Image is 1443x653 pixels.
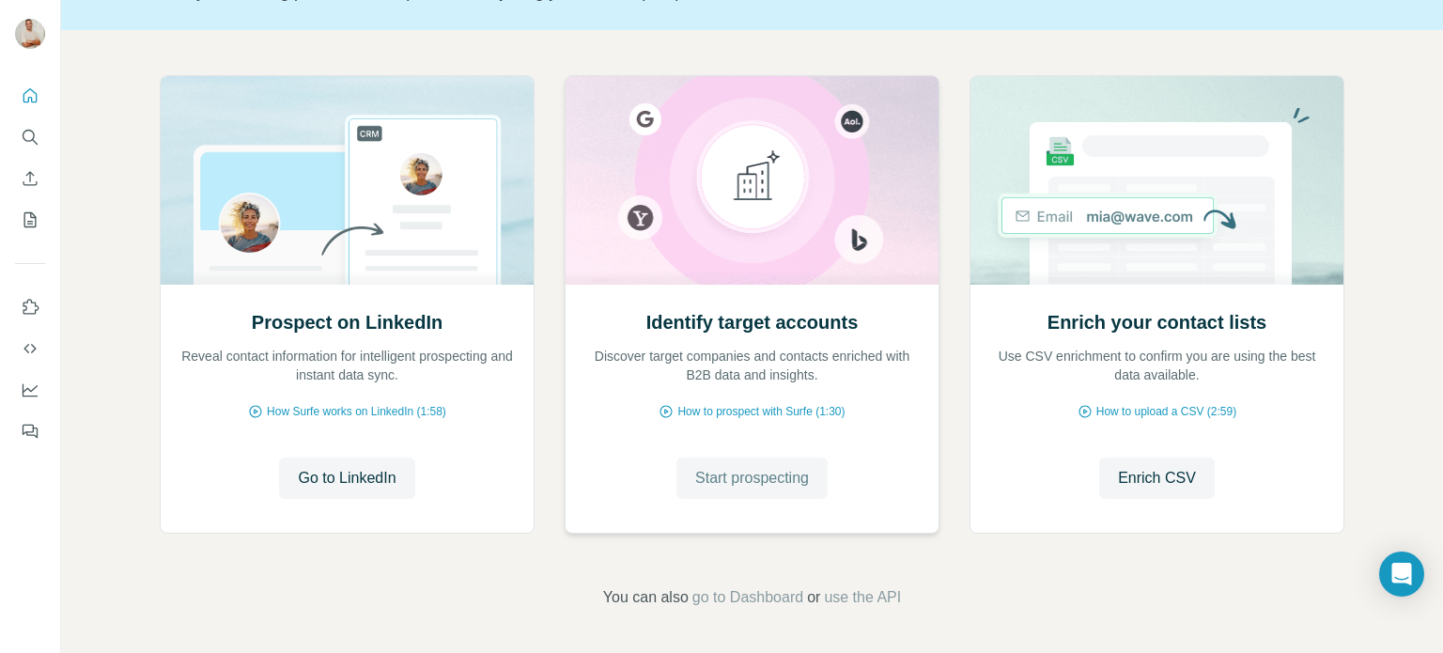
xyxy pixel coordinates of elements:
[279,458,414,499] button: Go to LinkedIn
[807,586,820,609] span: or
[298,467,396,490] span: Go to LinkedIn
[603,586,689,609] span: You can also
[179,347,515,384] p: Reveal contact information for intelligent prospecting and instant data sync.
[15,290,45,324] button: Use Surfe on LinkedIn
[584,347,920,384] p: Discover target companies and contacts enriched with B2B data and insights.
[1099,458,1215,499] button: Enrich CSV
[15,332,45,365] button: Use Surfe API
[1379,552,1424,597] div: Open Intercom Messenger
[970,76,1344,285] img: Enrich your contact lists
[824,586,901,609] button: use the API
[989,347,1325,384] p: Use CSV enrichment to confirm you are using the best data available.
[267,403,446,420] span: How Surfe works on LinkedIn (1:58)
[15,79,45,113] button: Quick start
[15,19,45,49] img: Avatar
[676,458,828,499] button: Start prospecting
[15,120,45,154] button: Search
[677,403,845,420] span: How to prospect with Surfe (1:30)
[15,203,45,237] button: My lists
[1047,309,1266,335] h2: Enrich your contact lists
[160,76,535,285] img: Prospect on LinkedIn
[15,162,45,195] button: Enrich CSV
[695,467,809,490] span: Start prospecting
[15,414,45,448] button: Feedback
[1118,467,1196,490] span: Enrich CSV
[1096,403,1236,420] span: How to upload a CSV (2:59)
[692,586,803,609] button: go to Dashboard
[15,373,45,407] button: Dashboard
[646,309,859,335] h2: Identify target accounts
[252,309,442,335] h2: Prospect on LinkedIn
[565,76,939,285] img: Identify target accounts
